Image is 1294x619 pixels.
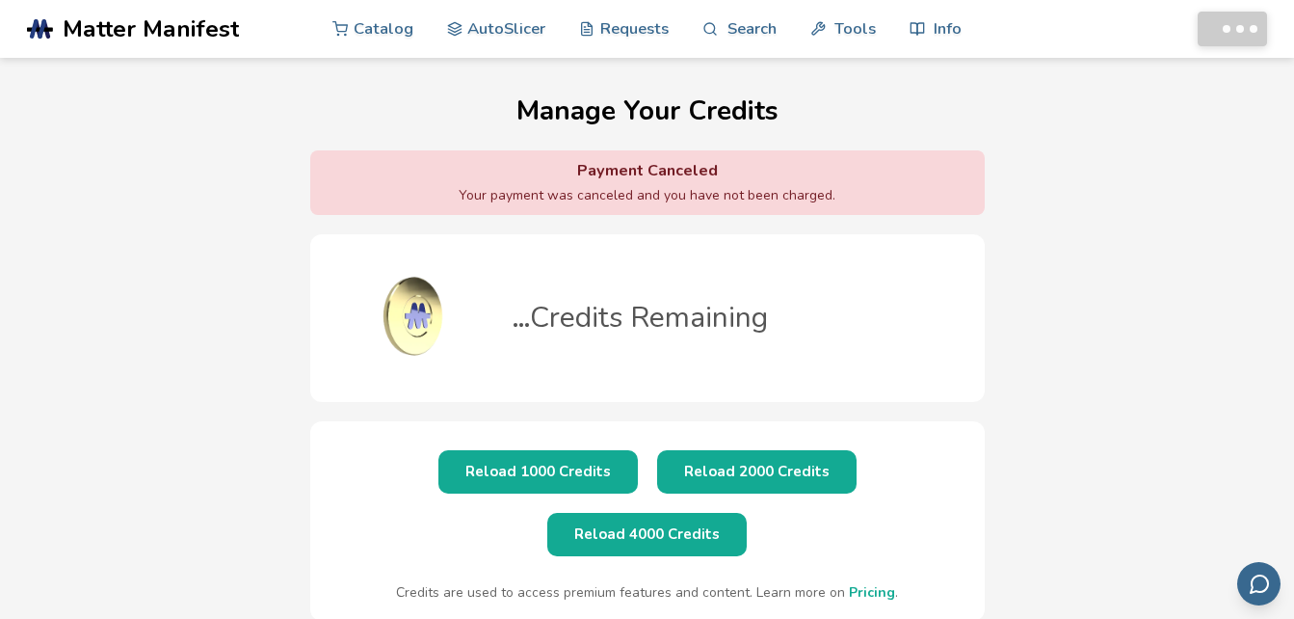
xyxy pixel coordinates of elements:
[657,450,857,494] button: Reload 2000 Credits
[438,450,638,494] button: Reload 1000 Credits
[330,188,965,203] p: Your payment was canceled and you have not been charged.
[63,15,239,42] span: Matter Manifest
[513,298,530,337] strong: ...
[19,95,1275,126] h1: Manage Your Credits
[330,585,965,601] div: Credits are used to access premium features and content. Learn more on .
[547,513,747,556] button: Reload 4000 Credits
[1237,562,1281,606] button: Send feedback via email
[320,244,513,389] img: Credits
[849,583,895,602] a: Pricing
[330,162,965,180] h3: Payment Canceled
[513,304,768,333] p: Credits Remaining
